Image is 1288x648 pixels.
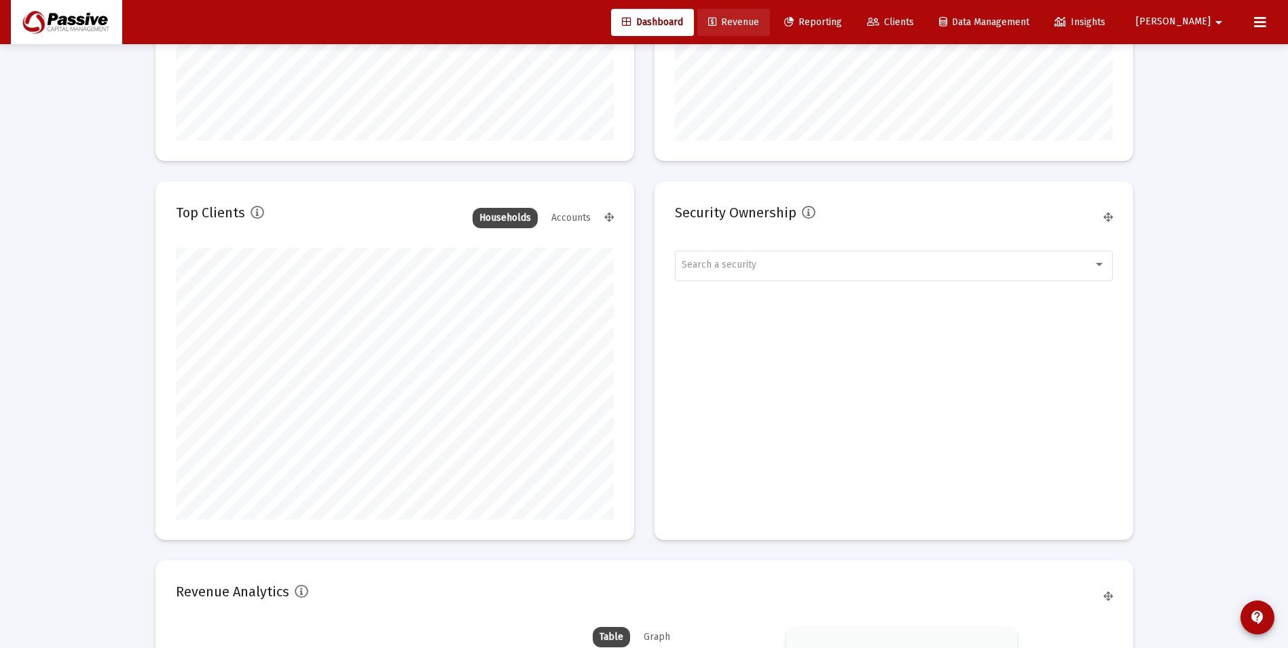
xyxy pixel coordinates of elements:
span: Dashboard [622,16,683,28]
span: Search a security [682,259,756,270]
a: Dashboard [611,9,694,36]
span: [PERSON_NAME] [1136,16,1211,28]
a: Revenue [697,9,770,36]
img: Dashboard [21,9,112,36]
span: Clients [867,16,914,28]
h2: Revenue Analytics [176,581,289,602]
div: Table [593,627,630,647]
h2: Top Clients [176,202,245,223]
mat-icon: contact_support [1249,609,1266,626]
a: Clients [856,9,925,36]
a: Insights [1044,9,1116,36]
button: [PERSON_NAME] [1120,8,1243,35]
div: Households [473,208,538,228]
mat-icon: arrow_drop_down [1211,9,1227,36]
span: Data Management [939,16,1029,28]
span: Insights [1054,16,1105,28]
a: Data Management [928,9,1040,36]
span: Revenue [708,16,759,28]
a: Reporting [773,9,853,36]
span: Reporting [784,16,842,28]
div: Accounts [545,208,597,228]
div: Graph [637,627,677,647]
h2: Security Ownership [675,202,796,223]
